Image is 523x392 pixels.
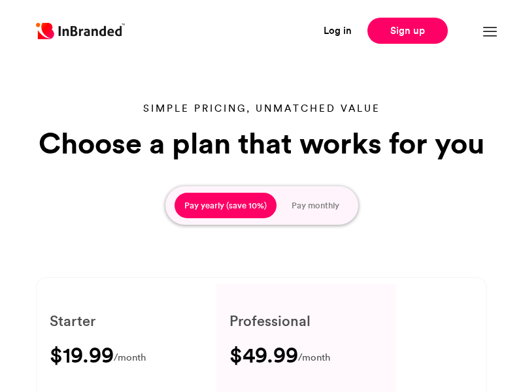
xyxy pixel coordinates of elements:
a: Sign up [367,18,448,44]
p: Simple pricing, unmatched value [36,101,487,116]
h3: $19.99 [50,344,114,365]
button: Pay monthly [282,193,349,219]
span: /month [114,350,146,366]
img: Inbranded [36,23,125,39]
h3: $49.99 [229,344,298,365]
a: Log in [324,24,352,39]
h6: Professional [229,310,383,331]
h6: Starter [50,310,203,331]
span: /month [298,350,330,366]
h1: Choose a plan that works for you [36,126,487,160]
button: Pay yearly (save 10%) [175,193,277,219]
